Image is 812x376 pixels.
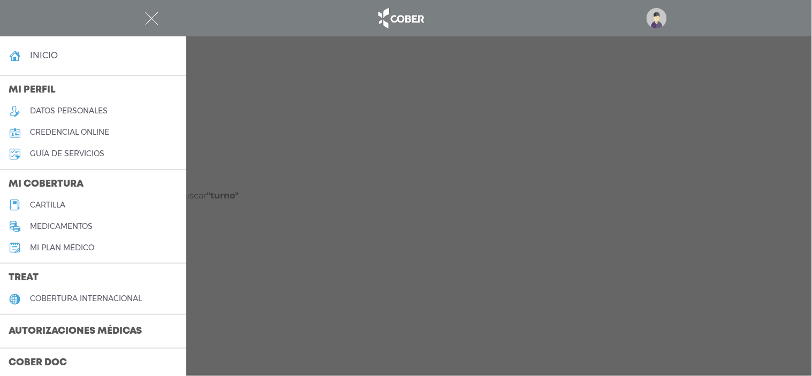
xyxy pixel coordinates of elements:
h5: cobertura internacional [30,294,142,303]
h5: datos personales [30,106,108,116]
img: Cober_menu-close-white.svg [145,12,158,25]
h5: cartilla [30,201,65,210]
img: logo_cober_home-white.png [373,5,429,31]
h5: medicamentos [30,222,93,231]
h4: inicio [30,50,58,60]
h5: Mi plan médico [30,243,94,252]
img: profile-placeholder.svg [647,8,667,28]
h5: guía de servicios [30,149,104,158]
h5: credencial online [30,128,109,137]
